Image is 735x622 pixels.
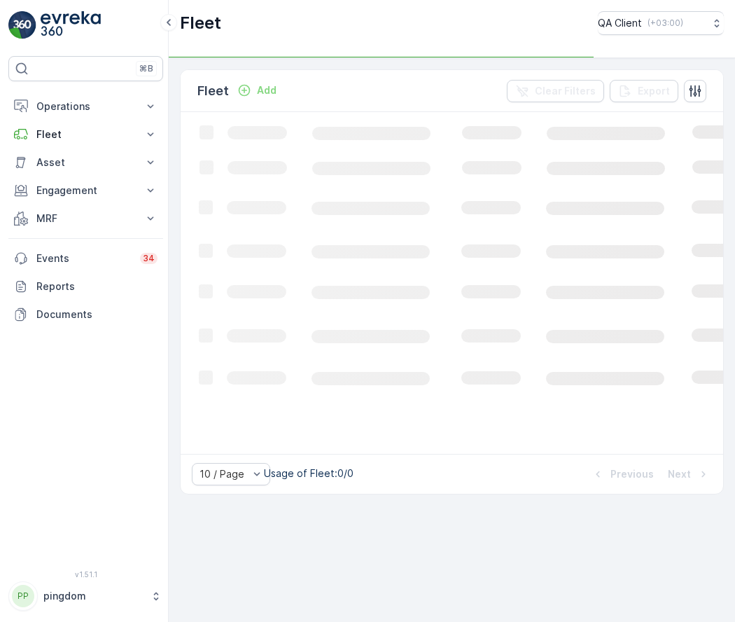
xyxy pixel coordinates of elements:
[8,581,163,611] button: PPpingdom
[264,466,353,481] p: Usage of Fleet : 0/0
[598,11,724,35] button: QA Client(+03:00)
[8,148,163,177] button: Asset
[647,18,683,29] p: ( +03:00 )
[41,11,101,39] img: logo_light-DOdMpM7g.png
[8,92,163,120] button: Operations
[668,467,691,481] p: Next
[638,84,670,98] p: Export
[36,251,132,265] p: Events
[12,585,34,607] div: PP
[507,80,604,102] button: Clear Filters
[598,16,642,30] p: QA Client
[8,244,163,272] a: Events34
[36,99,135,113] p: Operations
[36,184,135,198] p: Engagement
[666,466,712,483] button: Next
[8,205,163,233] button: MRF
[180,12,221,34] p: Fleet
[36,307,157,322] p: Documents
[257,83,276,97] p: Add
[535,84,596,98] p: Clear Filters
[36,155,135,170] p: Asset
[8,120,163,148] button: Fleet
[139,63,153,74] p: ⌘B
[36,279,157,293] p: Reports
[36,212,135,226] p: MRF
[610,467,654,481] p: Previous
[610,80,678,102] button: Export
[8,272,163,300] a: Reports
[8,177,163,205] button: Engagement
[197,81,229,101] p: Fleet
[589,466,655,483] button: Previous
[36,127,135,141] p: Fleet
[43,589,143,603] p: pingdom
[8,11,36,39] img: logo
[143,253,155,264] p: 34
[8,570,163,579] span: v 1.51.1
[232,82,282,99] button: Add
[8,300,163,329] a: Documents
